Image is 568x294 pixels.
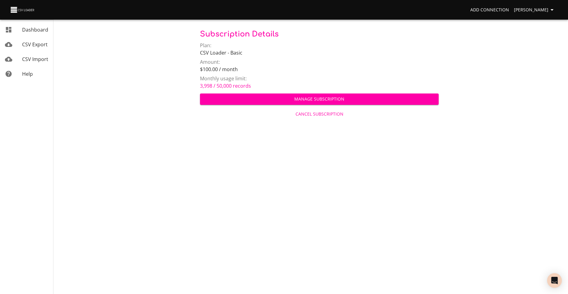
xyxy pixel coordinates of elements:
span: Amount: [200,59,220,65]
span: Manage Subscription [205,95,434,103]
p: $100.00 / month [200,66,439,73]
img: CSV Loader [10,6,36,14]
span: Monthly usage limit: [200,75,247,82]
span: Cancel Subscription [202,110,437,118]
span: Help [22,71,33,77]
span: CSV Export [22,41,48,48]
button: Cancel Subscription [200,109,439,120]
button: Manage Subscription [200,94,439,105]
a: Add Connection [468,4,511,16]
span: CSV Import [22,56,48,63]
a: 3,998 / 50,000 records [200,82,251,89]
button: [PERSON_NAME] [511,4,558,16]
span: [PERSON_NAME] [514,6,556,14]
span: Plan: [200,42,211,49]
span: Add Connection [470,6,509,14]
span: Dashboard [22,26,48,33]
div: Open Intercom Messenger [547,273,562,288]
span: Subscription Details [200,30,279,38]
p: CSV Loader - Basic [200,49,439,56]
